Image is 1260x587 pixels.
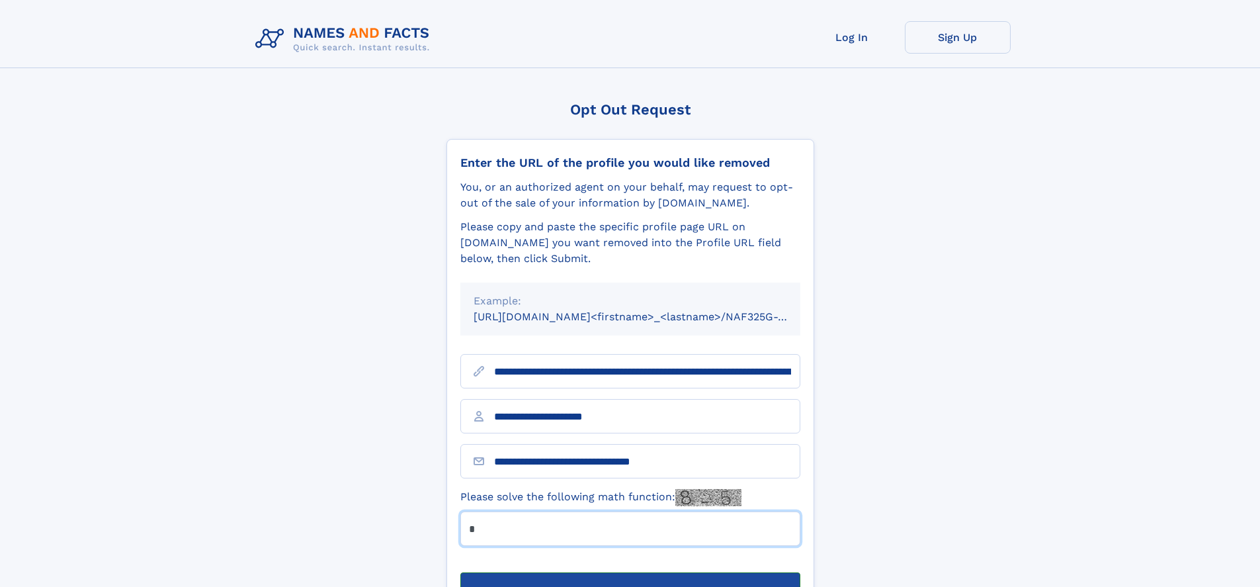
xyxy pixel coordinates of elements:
div: Please copy and paste the specific profile page URL on [DOMAIN_NAME] you want removed into the Pr... [460,219,800,267]
small: [URL][DOMAIN_NAME]<firstname>_<lastname>/NAF325G-xxxxxxxx [474,310,825,323]
a: Sign Up [905,21,1011,54]
img: Logo Names and Facts [250,21,441,57]
div: You, or an authorized agent on your behalf, may request to opt-out of the sale of your informatio... [460,179,800,211]
label: Please solve the following math function: [460,489,741,506]
div: Example: [474,293,787,309]
a: Log In [799,21,905,54]
div: Opt Out Request [446,101,814,118]
div: Enter the URL of the profile you would like removed [460,156,800,170]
